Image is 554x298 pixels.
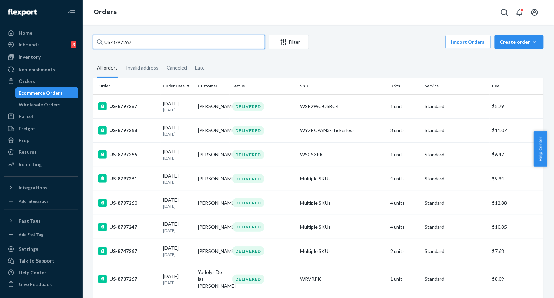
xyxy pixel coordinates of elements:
[269,39,309,45] div: Filter
[98,199,158,207] div: US-8797260
[500,39,539,45] div: Create order
[4,135,78,146] a: Prep
[195,118,230,142] td: [PERSON_NAME]
[387,263,422,295] td: 1 unit
[163,107,192,113] p: [DATE]
[425,224,487,231] p: Standard
[163,100,192,113] div: [DATE]
[4,215,78,226] button: Fast Tags
[300,103,385,110] div: WSP2WC-USBC-L
[19,137,29,144] div: Prep
[19,101,61,108] div: Wholesale Orders
[387,215,422,239] td: 4 units
[4,28,78,39] a: Home
[498,6,511,19] button: Open Search Box
[163,131,192,137] p: [DATE]
[4,267,78,278] a: Help Center
[19,198,49,204] div: Add Integration
[230,78,297,94] th: Status
[163,179,192,185] p: [DATE]
[163,252,192,257] p: [DATE]
[97,59,118,78] div: All orders
[195,59,205,77] div: Late
[195,167,230,191] td: [PERSON_NAME]
[19,217,41,224] div: Fast Tags
[19,257,54,264] div: Talk to Support
[19,113,33,120] div: Parcel
[163,148,192,161] div: [DATE]
[387,239,422,263] td: 2 units
[534,131,547,167] button: Help Center
[126,59,158,77] div: Invalid address
[490,191,544,215] td: $12.88
[19,89,63,96] div: Ecommerce Orders
[387,191,422,215] td: 4 units
[232,150,264,159] div: DELIVERED
[297,191,387,215] td: Multiple SKUs
[98,174,158,183] div: US-8797261
[163,280,192,286] p: [DATE]
[490,78,544,94] th: Fee
[232,246,264,256] div: DELIVERED
[8,9,37,16] img: Flexport logo
[195,191,230,215] td: [PERSON_NAME]
[195,142,230,167] td: [PERSON_NAME]
[195,263,230,295] td: Yudelys De las [PERSON_NAME]
[93,78,161,94] th: Order
[387,118,422,142] td: 3 units
[232,275,264,284] div: DELIVERED
[300,127,385,134] div: WYZECPAN3-stickerless
[422,78,490,94] th: Service
[490,118,544,142] td: $11.07
[495,35,544,49] button: Create order
[387,167,422,191] td: 4 units
[4,147,78,158] a: Returns
[387,94,422,118] td: 1 unit
[232,222,264,232] div: DELIVERED
[163,196,192,209] div: [DATE]
[98,150,158,159] div: US-8797266
[195,215,230,239] td: [PERSON_NAME]
[163,221,192,233] div: [DATE]
[93,35,265,49] input: Search orders
[161,78,195,94] th: Order Date
[15,99,79,110] a: Wholesale Orders
[19,149,37,156] div: Returns
[4,229,78,240] a: Add Fast Tag
[167,59,187,77] div: Canceled
[19,30,32,36] div: Home
[163,227,192,233] p: [DATE]
[19,161,42,168] div: Reporting
[4,255,78,266] a: Talk to Support
[490,263,544,295] td: $8.09
[300,151,385,158] div: WSCS3PK
[446,35,491,49] button: Import Orders
[163,155,192,161] p: [DATE]
[163,245,192,257] div: [DATE]
[4,39,78,50] a: Inbounds3
[4,196,78,207] a: Add Integration
[4,244,78,255] a: Settings
[98,223,158,231] div: US-8797247
[19,78,35,85] div: Orders
[4,123,78,134] a: Freight
[98,275,158,283] div: US-8737267
[98,247,158,255] div: US-8747267
[513,6,526,19] button: Open notifications
[4,159,78,170] a: Reporting
[19,246,38,253] div: Settings
[232,198,264,207] div: DELIVERED
[19,184,47,191] div: Integrations
[232,174,264,183] div: DELIVERED
[195,94,230,118] td: [PERSON_NAME]
[163,124,192,137] div: [DATE]
[198,83,227,89] div: Customer
[4,76,78,87] a: Orders
[425,151,487,158] p: Standard
[297,239,387,263] td: Multiple SKUs
[300,276,385,283] div: WRVRPK
[88,2,122,22] ol: breadcrumbs
[19,281,52,288] div: Give Feedback
[297,167,387,191] td: Multiple SKUs
[232,126,264,135] div: DELIVERED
